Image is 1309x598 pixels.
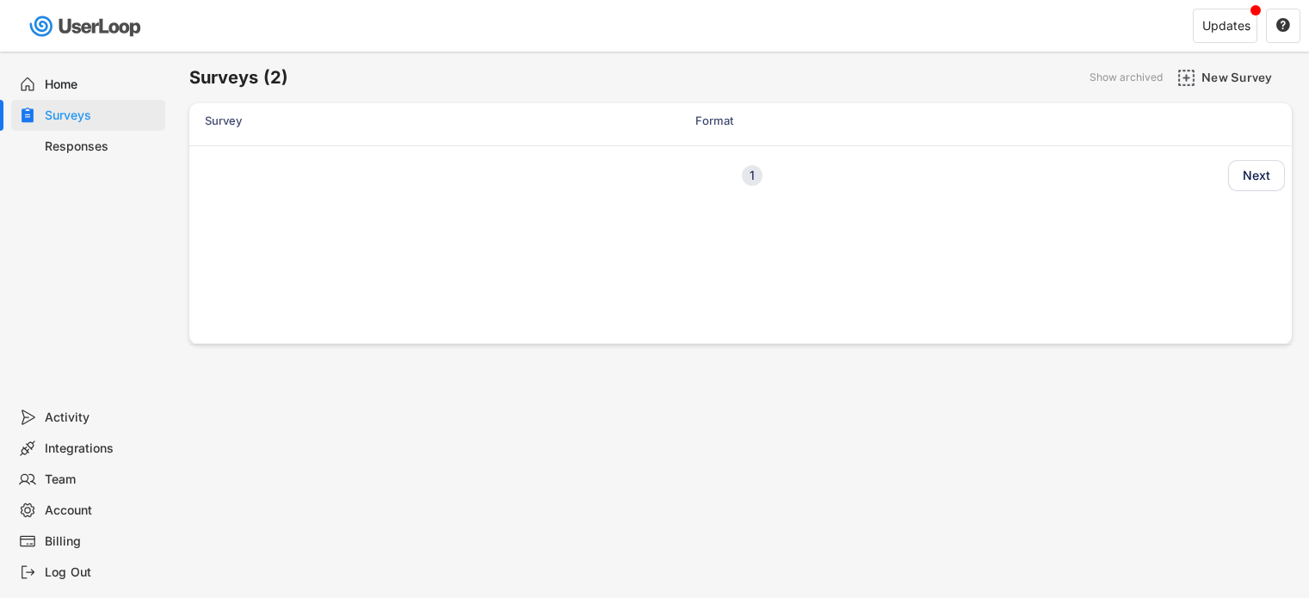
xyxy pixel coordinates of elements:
[45,410,158,426] div: Activity
[1276,17,1290,33] text: 
[742,170,763,182] div: 1
[45,533,158,550] div: Billing
[205,113,549,128] div: Survey
[45,139,158,155] div: Responses
[1090,72,1163,83] div: Show archived
[45,441,158,457] div: Integrations
[1202,20,1250,32] div: Updates
[45,108,158,124] div: Surveys
[45,472,158,488] div: Team
[1201,70,1287,85] div: New Survey
[189,66,288,89] h6: Surveys (2)
[695,113,868,128] div: Format
[1275,18,1291,34] button: 
[1177,69,1195,87] img: AddMajor.svg
[1228,160,1285,191] button: Next
[45,502,158,519] div: Account
[45,564,158,581] div: Log Out
[26,9,147,44] img: userloop-logo-01.svg
[45,77,158,93] div: Home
